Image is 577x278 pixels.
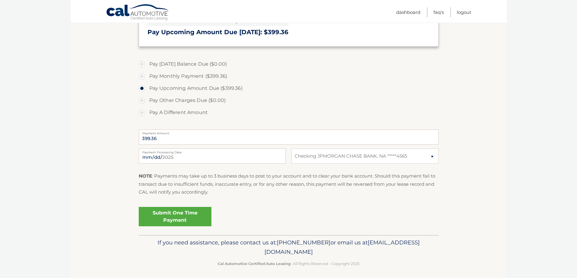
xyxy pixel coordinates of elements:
[139,106,439,119] label: Pay A Different Amount
[139,149,286,164] input: Payment Date
[139,70,439,82] label: Pay Monthly Payment ($399.36)
[139,207,211,226] a: Submit One Time Payment
[139,129,439,134] label: Payment Amount
[139,173,152,179] strong: NOTE
[277,239,330,246] span: [PHONE_NUMBER]
[139,82,439,94] label: Pay Upcoming Amount Due ($399.36)
[139,149,286,153] label: Payment Processing Date
[139,58,439,70] label: Pay [DATE] Balance Due ($0.00)
[139,172,439,196] p: : Payments may take up to 3 business days to post to your account and to clear your bank account....
[139,129,439,145] input: Payment Amount
[218,261,290,266] strong: Cal Automotive Certified Auto Leasing
[396,7,420,17] a: Dashboard
[139,94,439,106] label: Pay Other Charges Due ($0.00)
[148,28,430,36] h3: Pay Upcoming Amount Due [DATE]: $399.36
[457,7,471,17] a: Logout
[106,4,170,21] a: Cal Automotive
[143,260,435,267] p: - All Rights Reserved - Copyright 2025
[433,7,444,17] a: FAQ's
[143,238,435,257] p: If you need assistance, please contact us at: or email us at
